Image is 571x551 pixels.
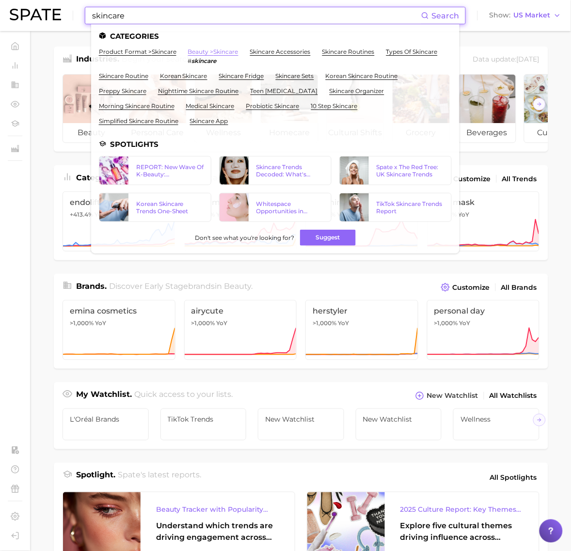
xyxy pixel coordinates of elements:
[118,470,202,486] h2: Spate's latest reports.
[184,300,297,360] a: airycute>1,000% YoY
[191,306,290,315] span: airycute
[217,319,228,327] span: YoY
[490,392,537,400] span: All Watchlists
[192,57,217,64] em: skincare
[501,283,537,292] span: All Brands
[76,470,115,486] h1: Spotlight.
[136,163,206,178] div: REPORT: New Wave Of K-Beauty: [GEOGRAPHIC_DATA]’s Trending Innovations In Skincare & Color Cosmetics
[330,87,384,94] a: skincare organizer
[400,504,523,516] div: 2025 Culture Report: Key Themes That Are Shaping Consumer Demand
[110,282,253,291] span: Discover Early Stage brands in .
[533,414,546,426] button: Scroll Right
[434,306,533,315] span: personal day
[224,282,252,291] span: beauty
[160,409,247,441] a: TikTok Trends
[258,409,344,441] a: New Watchlist
[70,211,93,218] span: +413.4%
[256,200,323,215] div: Whitespace Opportunities in Skincare 2023
[453,283,490,292] span: Customize
[339,193,452,222] a: TikTok Skincare Trends Report
[313,306,411,315] span: herstyler
[186,102,235,110] a: medical skincare
[99,193,211,222] a: Korean Skincare Trends One-Sheet
[99,117,178,125] a: simplified skincare routine
[386,48,438,55] a: types of skincare
[70,319,94,327] span: >1,000%
[191,319,215,327] span: >1,000%
[459,123,516,142] span: beverages
[427,392,478,400] span: New Watchlist
[70,306,168,315] span: emina cosmetics
[219,72,264,79] a: skincare fridge
[63,409,149,441] a: L'Oréal Brands
[63,191,175,252] a: endolift+413.4% YoY
[432,11,460,20] span: Search
[427,191,540,252] a: cryo mask+310.5% YoY
[63,300,175,360] a: emina cosmetics>1,000% YoY
[326,72,398,79] a: korean skincare routine
[533,98,546,110] button: Scroll Right
[276,72,314,79] a: skincare sets
[427,300,540,360] a: personal day>1,000% YoY
[454,175,491,183] span: Customize
[322,48,375,55] a: skincare routines
[156,504,279,516] div: Beauty Tracker with Popularity Index
[195,234,294,241] span: Don't see what you're looking for?
[99,102,174,110] a: morning skincare routine
[439,281,492,294] button: Customize
[219,156,332,185] a: Skincare Trends Decoded: What's Popular According to Google Search & TikTok
[459,211,470,219] span: YoY
[188,57,192,64] span: #
[487,390,539,403] a: All Watchlists
[400,520,523,544] div: Explore five cultural themes driving influence across beauty, food, and pop culture.
[490,13,511,18] span: Show
[76,53,119,66] h1: Industries.
[490,472,537,484] span: All Spotlights
[91,7,421,24] input: Search here for a brand, industry, or ingredient
[63,74,121,143] a: beauty
[499,281,539,294] a: All Brands
[190,117,228,125] a: skincare app
[76,173,146,182] span: Category Trends .
[434,319,458,327] span: >1,000%
[305,300,418,360] a: herstyler>1,000% YoY
[311,102,358,110] a: 10 step skincare
[251,87,318,94] a: teen [MEDICAL_DATA]
[156,520,279,544] div: Understand which trends are driving engagement across platforms in the skin, hair, makeup, and fr...
[99,32,452,40] li: Categories
[500,173,539,186] a: All Trends
[99,140,452,148] li: Spotlights
[377,163,444,178] div: Spate x The Red Tree: UK Skincare Trends
[246,102,300,110] a: probiotic skincare
[514,13,551,18] span: US Market
[453,409,539,441] a: Wellness
[313,319,336,327] span: >1,000%
[413,389,481,403] button: New Watchlist
[99,48,176,55] a: product format >skincare
[70,416,142,424] span: L'Oréal Brands
[99,72,148,79] a: skincare routine
[487,9,564,22] button: ShowUS Market
[168,416,239,424] span: TikTok Trends
[256,163,323,178] div: Skincare Trends Decoded: What's Popular According to Google Search & TikTok
[363,416,435,424] span: New Watchlist
[338,319,349,327] span: YoY
[158,87,239,94] a: nighttime skincare routine
[265,416,337,424] span: New Watchlist
[460,416,532,424] span: Wellness
[488,470,539,486] a: All Spotlights
[76,389,132,403] h1: My Watchlist.
[460,319,471,327] span: YoY
[76,282,107,291] span: Brands .
[10,9,61,20] img: SPATE
[160,72,207,79] a: korean skincare
[458,74,516,143] a: beverages
[136,200,203,215] div: Korean Skincare Trends One-Sheet
[502,175,537,183] span: All Trends
[63,123,120,142] span: beauty
[188,48,238,55] a: beauty >skincare
[339,156,452,185] a: Spate x The Red Tree: UK Skincare Trends
[440,172,493,186] button: Customize
[356,409,442,441] a: New Watchlist
[99,156,211,185] a: REPORT: New Wave Of K-Beauty: [GEOGRAPHIC_DATA]’s Trending Innovations In Skincare & Color Cosmetics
